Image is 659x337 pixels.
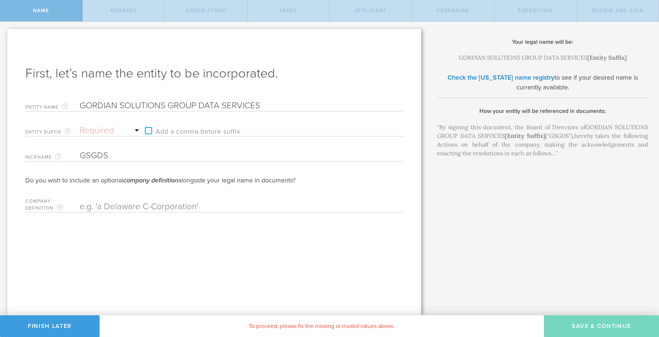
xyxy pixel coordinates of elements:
[249,323,395,330] span: To proceed, please fix the missing or invalid values above.
[123,176,178,184] em: company definition
[33,8,49,14] span: Name
[623,281,659,315] iframe: Chat Widget
[354,8,387,14] span: Applicant
[544,315,659,337] button: Save & Continue
[186,8,225,14] span: Description
[516,73,638,91] span: to see if your desired name is currently available.
[545,132,574,139] span: ("GSGDS"),
[25,65,403,82] h1: First, let’s name the entity to be incorporated.
[80,100,378,111] input: Required
[25,199,80,212] label: Company Definition
[141,125,240,136] label: Add a comma before suffix
[437,123,648,157] div: "By signing this document, the Board of Directors of hereby takes the following Actions on behalf...
[448,73,554,81] a: Check the [US_STATE] name registry
[505,132,545,139] span: [Entity Suffix]
[518,8,553,14] span: Expediting
[459,54,587,61] span: GORDIAN SOLUTIONS GROUP DATA SERVICES
[110,8,137,14] span: Address
[279,8,297,14] span: Taxes
[592,8,644,14] span: Review and Sign
[25,153,80,161] label: Nickname
[587,54,627,61] span: [Entity Suffix]
[25,103,80,111] label: Entity Name
[80,150,378,161] input: Required
[25,176,403,185] div: Do you wish to include an optional alongside your legal name in documents?
[25,128,80,136] label: Entity Suffix
[437,107,648,115] h2: How your entity will be referenced in documents:
[80,201,378,212] input: e.g. 'a Delaware C-Corporation'
[437,123,648,139] span: GORDIAN SOLUTIONS GROUP DATA SERVICES
[437,38,648,46] h2: Your legal name will be:
[437,8,469,14] span: Preparing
